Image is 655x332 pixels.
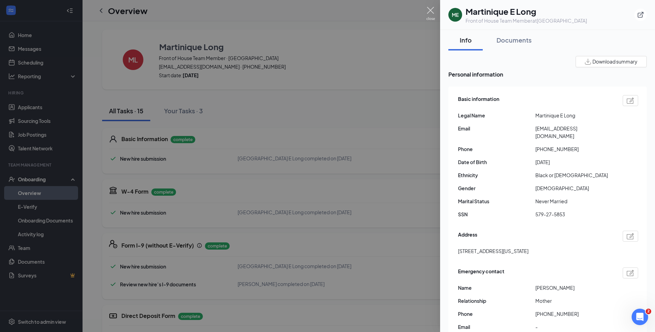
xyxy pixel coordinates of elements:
[458,323,535,331] span: Email
[458,95,499,106] span: Basic information
[458,310,535,318] span: Phone
[535,284,613,291] span: [PERSON_NAME]
[535,112,613,119] span: Martinique E Long
[535,310,613,318] span: [PHONE_NUMBER]
[466,17,587,24] div: Front of House Team Member at [GEOGRAPHIC_DATA]
[535,158,613,166] span: [DATE]
[535,323,613,331] span: -
[458,184,535,192] span: Gender
[634,9,647,21] button: ExternalLink
[458,297,535,305] span: Relationship
[637,11,644,18] svg: ExternalLink
[535,210,613,218] span: 579-27-5853
[458,284,535,291] span: Name
[535,171,613,179] span: Black or [DEMOGRAPHIC_DATA]
[466,5,587,17] h1: Martinique E Long
[458,210,535,218] span: SSN
[535,184,613,192] span: [DEMOGRAPHIC_DATA]
[576,56,647,67] button: Download summary
[458,112,535,119] span: Legal Name
[535,145,613,153] span: [PHONE_NUMBER]
[646,309,651,314] span: 2
[452,11,459,18] div: ME
[458,267,504,278] span: Emergency contact
[458,158,535,166] span: Date of Birth
[535,125,613,140] span: [EMAIL_ADDRESS][DOMAIN_NAME]
[458,145,535,153] span: Phone
[496,36,532,44] div: Documents
[632,309,648,325] iframe: Intercom live chat
[455,36,476,44] div: Info
[458,125,535,132] span: Email
[458,247,528,255] span: [STREET_ADDRESS][US_STATE]
[458,231,477,242] span: Address
[535,197,613,205] span: Never Married
[448,70,647,79] span: Personal information
[458,197,535,205] span: Marital Status
[535,297,613,305] span: Mother
[592,58,637,65] span: Download summary
[458,171,535,179] span: Ethnicity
